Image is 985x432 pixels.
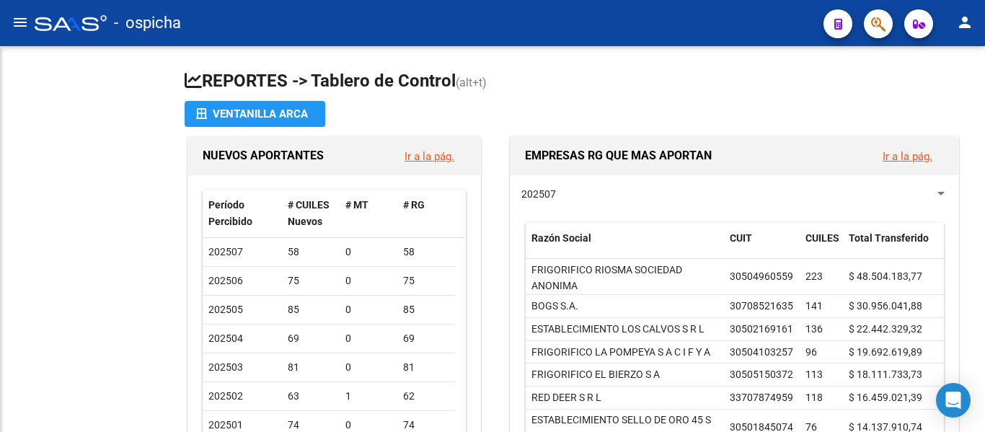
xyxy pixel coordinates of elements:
span: 118 [805,392,823,403]
div: RED DEER S R L [531,389,601,406]
div: 85 [403,301,449,318]
div: 0 [345,244,392,260]
div: 33707874959 [730,389,793,406]
span: 113 [805,369,823,380]
span: # RG [403,199,425,211]
span: $ 22.442.329,32 [849,323,922,335]
span: # MT [345,199,368,211]
span: (alt+t) [456,76,487,89]
datatable-header-cell: # RG [397,190,455,237]
a: Ir a la pág. [405,150,454,163]
span: 202505 [208,304,243,315]
div: 30504960559 [730,268,793,285]
span: $ 19.692.619,89 [849,346,922,358]
span: CUILES [805,232,839,244]
div: 62 [403,388,449,405]
div: 58 [403,244,449,260]
div: 69 [403,330,449,347]
span: NUEVOS APORTANTES [203,149,324,162]
datatable-header-cell: Período Percibido [203,190,282,237]
span: 136 [805,323,823,335]
mat-icon: person [956,14,973,31]
mat-icon: menu [12,14,29,31]
div: FRIGORIFICO RIOSMA SOCIEDAD ANONIMA [531,262,718,295]
span: CUIT [730,232,752,244]
span: 202504 [208,332,243,344]
div: 30502169161 [730,321,793,338]
div: 63 [288,388,334,405]
span: EMPRESAS RG QUE MAS APORTAN [525,149,712,162]
div: 30504103257 [730,344,793,361]
div: 69 [288,330,334,347]
datatable-header-cell: Razón Social [526,223,724,270]
div: 0 [345,301,392,318]
button: Ir a la pág. [871,143,944,169]
div: 1 [345,388,392,405]
span: $ 30.956.041,88 [849,300,922,312]
span: Razón Social [531,232,591,244]
a: Ir a la pág. [883,150,932,163]
span: Total Transferido [849,232,929,244]
div: 0 [345,359,392,376]
datatable-header-cell: CUIT [724,223,800,270]
div: 81 [288,359,334,376]
span: 96 [805,346,817,358]
button: Ventanilla ARCA [185,101,325,127]
span: 223 [805,270,823,282]
datatable-header-cell: Total Transferido [843,223,944,270]
div: 30505150372 [730,366,793,383]
div: Open Intercom Messenger [936,383,971,418]
span: $ 48.504.183,77 [849,270,922,282]
datatable-header-cell: CUILES [800,223,843,270]
span: 202507 [208,246,243,257]
span: 202506 [208,275,243,286]
div: 75 [403,273,449,289]
span: # CUILES Nuevos [288,199,330,227]
span: 202503 [208,361,243,373]
span: 202501 [208,419,243,431]
span: 141 [805,300,823,312]
div: 58 [288,244,334,260]
div: 30708521635 [730,298,793,314]
datatable-header-cell: # MT [340,190,397,237]
div: 75 [288,273,334,289]
div: 85 [288,301,334,318]
span: $ 16.459.021,39 [849,392,922,403]
datatable-header-cell: # CUILES Nuevos [282,190,340,237]
span: - ospicha [114,7,181,39]
h1: REPORTES -> Tablero de Control [185,69,962,94]
span: $ 18.111.733,73 [849,369,922,380]
div: FRIGORIFICO EL BIERZO S A [531,366,660,383]
div: BOGS S.A. [531,298,578,314]
button: Ir a la pág. [393,143,466,169]
span: Período Percibido [208,199,252,227]
div: 0 [345,330,392,347]
div: 0 [345,273,392,289]
div: ESTABLECIMIENTO LOS CALVOS S R L [531,321,704,338]
span: 202502 [208,390,243,402]
div: Ventanilla ARCA [196,101,314,127]
span: 202507 [521,188,556,200]
div: FRIGORIFICO LA POMPEYA S A C I F Y A [531,344,710,361]
div: 81 [403,359,449,376]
